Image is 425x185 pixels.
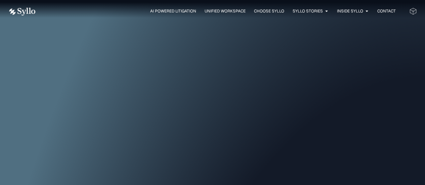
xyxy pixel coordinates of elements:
img: white logo [8,7,36,16]
a: Contact [377,8,396,14]
a: Syllo Stories [293,8,323,14]
div: Menu Toggle [49,8,396,14]
a: Unified Workspace [205,8,246,14]
a: Inside Syllo [337,8,363,14]
a: AI Powered Litigation [150,8,196,14]
nav: Menu [49,8,396,14]
h1: The future of litigation. Unlocked. [48,123,377,145]
a: Choose Syllo [254,8,284,14]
